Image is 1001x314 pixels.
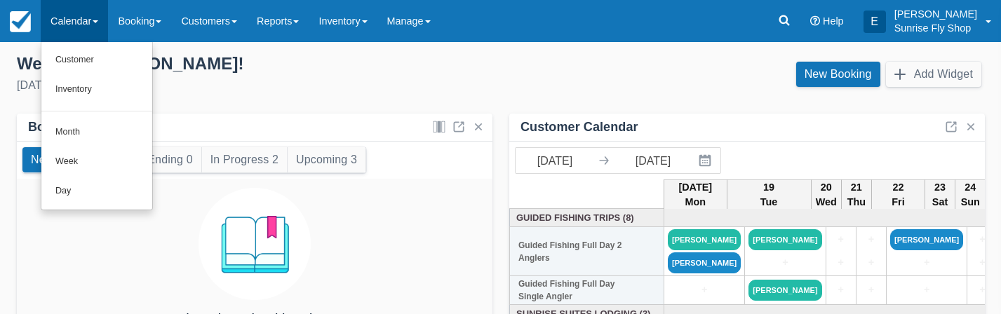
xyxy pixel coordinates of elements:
a: + [830,255,852,271]
th: 19 Tue [727,179,811,210]
button: New 0 [22,147,72,172]
a: + [860,255,882,271]
a: New Booking [796,62,880,87]
th: 22 Fri [871,179,925,210]
a: [PERSON_NAME] [668,229,741,250]
a: Customer [41,46,152,75]
th: 21 Thu [841,179,871,210]
img: booking.png [199,188,311,300]
a: [PERSON_NAME] [890,229,963,250]
img: checkfront-main-nav-mini-logo.png [10,11,31,32]
a: Guided Fishing Trips (8) [513,211,661,224]
a: + [830,282,852,298]
a: + [830,232,852,247]
button: Add Widget [886,62,981,87]
div: [DATE] [17,77,490,94]
a: [PERSON_NAME] [748,280,821,301]
a: + [971,255,993,271]
th: 24 Sun [955,179,986,210]
a: + [860,232,882,247]
span: Help [823,15,844,27]
button: Ending 0 [139,147,201,172]
p: Sunrise Fly Shop [894,21,977,35]
th: 23 Sat [925,179,955,210]
th: Guided Fishing Full Day 2 Anglers [510,227,664,276]
a: + [748,255,821,271]
i: Help [810,16,820,26]
a: Day [41,177,152,206]
a: + [971,282,993,298]
div: E [864,11,886,33]
a: [PERSON_NAME] [748,229,821,250]
button: Interact with the calendar and add the check-in date for your trip. [692,148,720,173]
a: + [860,282,882,298]
th: Guided Fishing Full Day Single Angler [510,276,664,305]
a: [PERSON_NAME] [668,252,741,273]
div: Bookings by Month [28,119,147,135]
a: + [890,255,963,271]
a: Inventory [41,75,152,104]
a: Week [41,147,152,177]
input: Start Date [516,148,594,173]
div: Customer Calendar [520,119,638,135]
a: + [890,282,963,298]
input: End Date [614,148,692,173]
ul: Calendar [41,42,153,210]
th: 20 Wed [811,179,841,210]
a: + [668,282,741,298]
th: [DATE] Mon [664,179,727,210]
button: Upcoming 3 [288,147,365,172]
p: [PERSON_NAME] [894,7,977,21]
a: + [971,232,993,247]
button: In Progress 2 [202,147,287,172]
a: Month [41,118,152,147]
div: Welcome , [PERSON_NAME] ! [17,53,490,74]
